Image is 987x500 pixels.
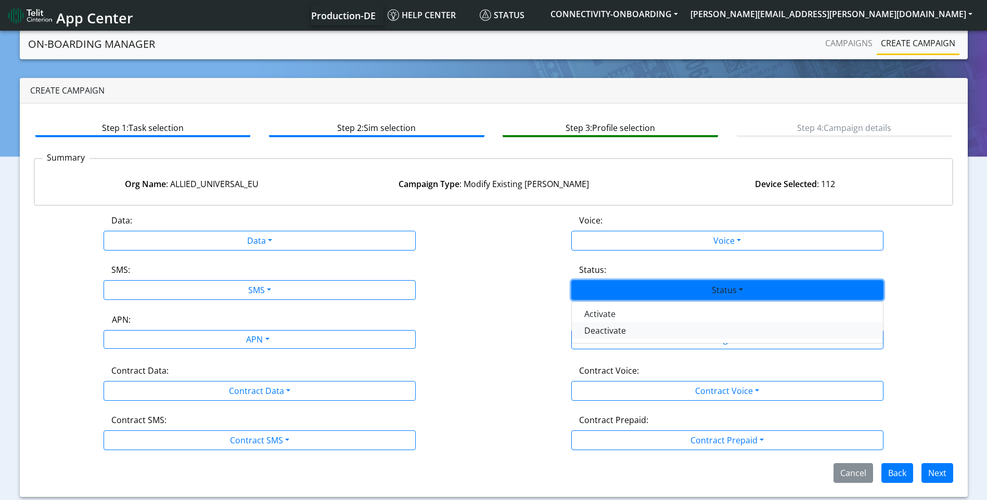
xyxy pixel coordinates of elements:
button: Deactivate [572,322,883,339]
label: Contract Prepaid: [579,414,648,426]
strong: Campaign Type [399,178,459,190]
span: Help center [388,9,456,21]
img: logo-telit-cinterion-gw-new.png [8,7,52,24]
a: App Center [8,4,132,27]
label: Voice: [579,214,603,227]
label: Contract Data: [111,364,169,377]
button: Activate [572,306,883,322]
label: Contract Voice: [579,364,639,377]
button: Contract Voice [571,381,883,401]
button: Contract SMS [104,430,416,450]
a: Create campaign [877,33,959,54]
img: knowledge.svg [388,9,399,21]
button: Back [881,463,913,483]
div: : 112 [644,178,946,190]
a: Your current platform instance [311,5,375,25]
button: Status [571,280,883,300]
a: On-Boarding Manager [28,34,155,55]
button: [PERSON_NAME][EMAIL_ADDRESS][PERSON_NAME][DOMAIN_NAME] [684,5,979,23]
span: App Center [56,8,133,28]
span: Production-DE [311,9,376,22]
btn: Step 3: Profile selection [503,117,717,137]
button: Data [104,231,416,251]
label: Contract SMS: [111,414,166,426]
span: Status [480,9,524,21]
button: Voice [571,231,883,251]
div: Data [571,301,883,344]
btn: Step 4: Campaign details [737,117,952,137]
div: APN [92,331,422,351]
btn: Step 2: Sim selection [269,117,484,137]
div: : ALLIED_UNIVERSAL_EU [41,178,343,190]
label: Status: [579,264,606,276]
button: Contract Data [104,381,416,401]
a: Campaigns [821,33,877,54]
div: Create campaign [20,78,968,103]
label: SMS: [111,264,130,276]
div: : Modify Existing [PERSON_NAME] [343,178,645,190]
img: status.svg [480,9,491,21]
p: Summary [43,151,89,164]
button: Cancel [834,463,873,483]
button: SMS [104,280,416,300]
btn: Step 1: Task selection [35,117,250,137]
a: Status [476,5,544,25]
strong: Org Name [125,178,166,190]
button: Contract Prepaid [571,430,883,450]
a: Help center [383,5,476,25]
strong: Device Selected [755,178,817,190]
button: CONNECTIVITY-ONBOARDING [544,5,684,23]
label: Data: [111,214,132,227]
label: APN: [112,313,131,326]
button: Next [921,463,953,483]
